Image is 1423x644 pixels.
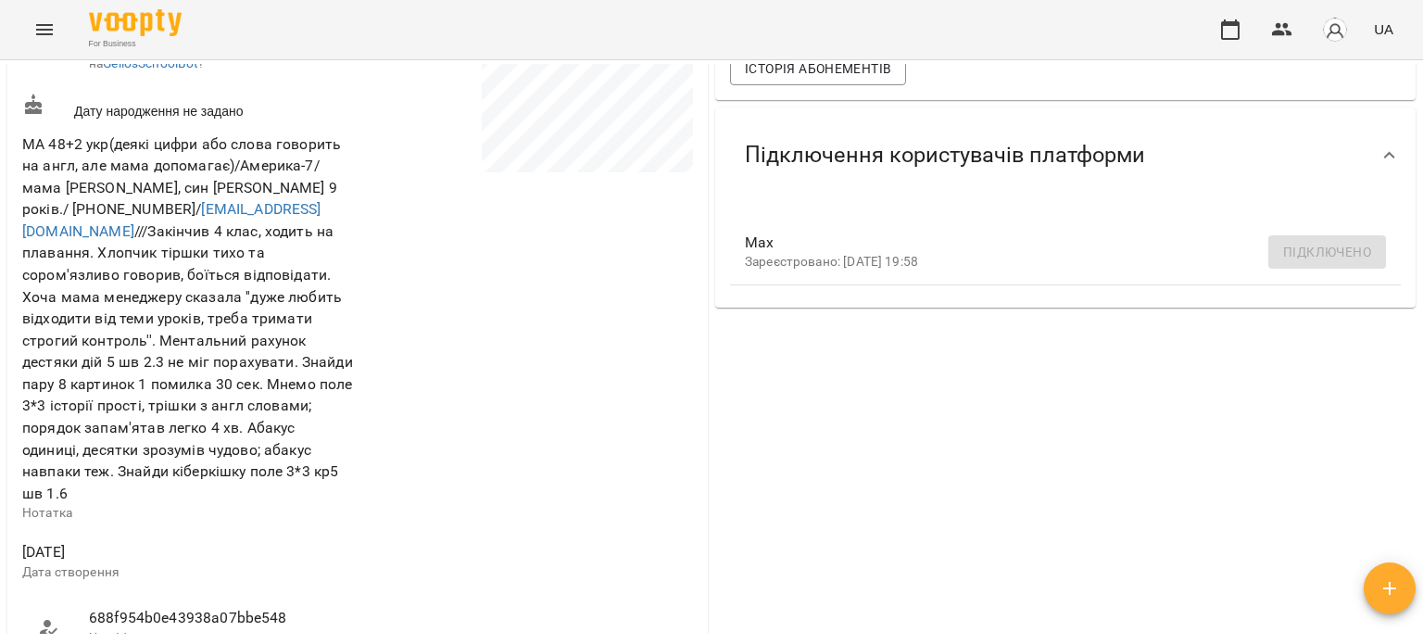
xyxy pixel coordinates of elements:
[22,504,354,523] p: Нотатка
[103,56,198,70] a: GeliosSchoolBot
[1374,19,1393,39] span: UA
[22,541,354,563] span: [DATE]
[89,9,182,36] img: Voopty Logo
[22,7,67,52] button: Menu
[715,107,1416,203] div: Підключення користувачів платформи
[745,57,891,80] span: Історія абонементів
[22,135,353,502] span: МА 48+2 укр(деякі цифри або слова говорить на англ, але мама допомагає)/Америка-7/мама [PERSON_NA...
[19,90,358,124] div: Дату народження не задано
[745,141,1145,170] span: Підключення користувачів платформи
[1322,17,1348,43] img: avatar_s.png
[89,607,339,629] span: 688f954b0e43938a07bbe548
[745,232,1356,254] span: Max
[22,563,354,582] p: Дата створення
[745,253,1356,271] p: Зареєстровано: [DATE] 19:58
[730,52,906,85] button: Історія абонементів
[89,38,182,50] span: For Business
[22,200,321,240] a: [EMAIL_ADDRESS][DOMAIN_NAME]
[1366,12,1401,46] button: UA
